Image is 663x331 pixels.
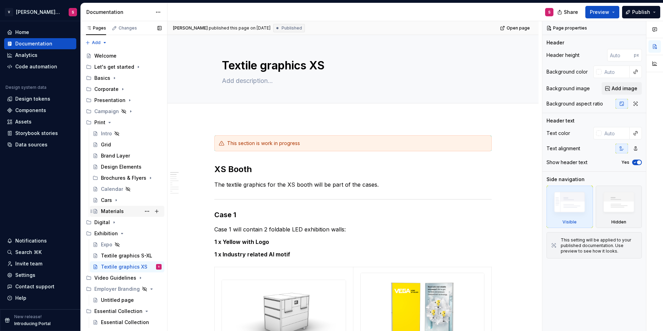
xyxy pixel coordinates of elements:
a: Cars [90,195,164,206]
button: Publish [622,6,660,18]
textarea: Textile graphics XS [221,57,483,74]
div: S [158,263,160,270]
div: [PERSON_NAME] Brand Portal [16,9,60,16]
div: Corporate [94,86,119,93]
a: Brand Layer [90,150,164,161]
a: Data sources [4,139,76,150]
div: Campaign [83,106,164,117]
div: S [548,9,551,15]
button: Notifications [4,235,76,246]
a: Design Elements [90,161,164,172]
div: Contact support [15,283,54,290]
div: Presentation [83,95,164,106]
a: Invite team [4,258,76,269]
a: Expo [90,239,164,250]
div: Code automation [15,63,57,70]
a: Documentation [4,38,76,49]
a: Essential Collection [90,317,164,328]
div: Pages [86,25,106,31]
div: Expo [101,241,112,248]
a: Design tokens [4,93,76,104]
div: Presentation [94,97,126,104]
span: Publish [632,9,650,16]
div: Brochures & Flyers [101,175,146,181]
div: Header height [546,52,579,59]
a: Assets [4,116,76,127]
div: Design Elements [101,163,141,170]
span: Add [92,40,101,45]
div: Show header text [546,159,587,166]
button: Search ⌘K [4,247,76,258]
div: Basics [94,75,110,82]
div: Hidden [596,186,642,228]
div: Visible [562,219,577,225]
div: Let's get started [94,63,134,70]
div: Video Guidelines [83,272,164,283]
button: Help [4,292,76,304]
div: Cars [101,197,112,204]
div: Background image [546,85,590,92]
div: Welcome [94,52,117,59]
div: Basics [83,73,164,84]
div: Components [15,107,46,114]
div: Exhibition [94,230,118,237]
span: Open page [507,25,530,31]
div: published this page on [DATE] [209,25,270,31]
div: Help [15,295,26,302]
div: Textile graphics XS [101,263,147,270]
button: Add [83,38,109,48]
div: Home [15,29,29,36]
div: V [5,8,13,16]
span: [PERSON_NAME] [173,25,208,31]
div: Untitled page [101,297,134,304]
a: Textile graphics S-XL [90,250,164,261]
a: Materials [90,206,164,217]
div: Corporate [83,84,164,95]
div: This section is work in progress [227,140,487,147]
a: Grid [90,139,164,150]
div: Essential Collection [101,319,149,326]
div: Storybook stories [15,130,58,137]
button: Preview [585,6,619,18]
p: Case 1 will contain 2 foldable LED exhibition walls: [214,225,492,234]
button: Share [554,6,583,18]
div: Background aspect ratio [546,100,603,107]
p: px [634,52,639,58]
div: Assets [15,118,32,125]
div: Notifications [15,237,47,244]
div: Employer Branding [83,283,164,295]
div: Employer Branding [94,286,140,292]
a: Code automation [4,61,76,72]
div: Hidden [611,219,626,225]
div: Background color [546,68,588,75]
a: Storybook stories [4,128,76,139]
div: Text alignment [546,145,580,152]
div: Search ⌘K [15,249,42,256]
div: Exhibition [83,228,164,239]
div: Textile graphics S-XL [101,252,152,259]
label: Yes [621,160,629,165]
input: Auto [602,66,630,78]
span: Add image [612,85,637,92]
div: Let's get started [83,61,164,73]
p: New release! [14,314,42,320]
span: Published [282,25,302,31]
a: Untitled page [90,295,164,306]
div: Design system data [6,85,46,90]
div: Print [83,117,164,128]
span: Preview [590,9,609,16]
a: Textile graphics XSS [90,261,164,272]
a: Home [4,27,76,38]
input: Auto [607,49,634,61]
span: Share [564,9,578,16]
div: Essential Collection [83,306,164,317]
div: Digital [94,219,110,226]
h2: XS Booth [214,164,492,175]
div: This setting will be applied to your published documentation. Use preview to see how it looks. [561,237,637,254]
div: Design tokens [15,95,50,102]
div: Documentation [86,9,152,16]
button: Contact support [4,281,76,292]
p: The textile graphics for the XS booth will be part of the cases. [214,180,492,189]
div: Grid [101,141,111,148]
strong: 1 x Industry related AI motif [214,251,290,258]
